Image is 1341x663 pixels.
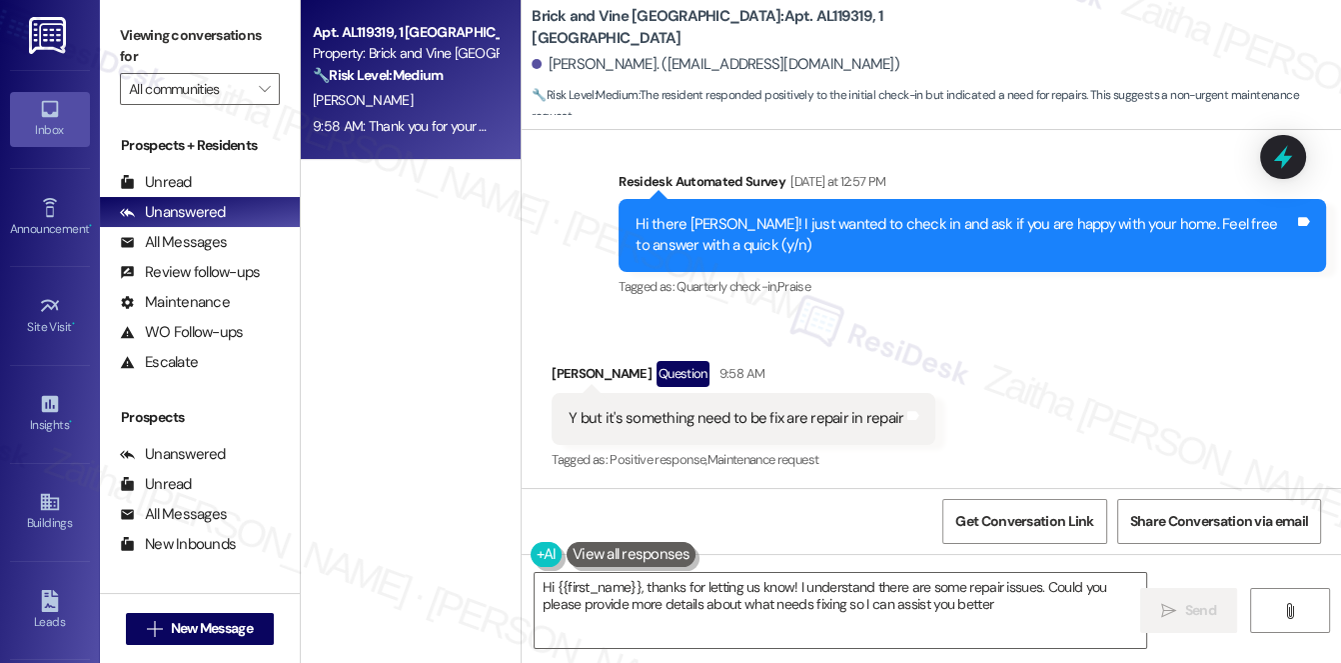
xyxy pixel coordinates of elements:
i:  [147,621,162,637]
div: 9:58 AM [714,363,764,384]
span: Get Conversation Link [955,511,1093,532]
div: [PERSON_NAME]. ([EMAIL_ADDRESS][DOMAIN_NAME]) [532,54,899,75]
div: New Inbounds [120,534,236,555]
div: Hi there [PERSON_NAME]! I just wanted to check in and ask if you are happy with your home. Feel f... [636,214,1294,257]
strong: 🔧 Risk Level: Medium [532,87,638,103]
div: Residents [100,590,300,611]
div: [DATE] at 12:57 PM [785,171,885,192]
img: ResiDesk Logo [29,17,70,54]
div: Unanswered [120,444,226,465]
textarea: Hi {{first_name}}, thanks for letting us know! I understand there are some repair issues. Could [535,573,1147,648]
div: All Messages [120,504,227,525]
button: New Message [126,613,274,645]
div: Prospects + Residents [100,135,300,156]
span: • [69,415,72,429]
span: Send [1185,600,1216,621]
div: Y but it's something need to be fix are repair in repair [569,408,903,429]
label: Viewing conversations for [120,20,280,73]
a: Insights • [10,387,90,441]
a: Leads [10,584,90,638]
span: Quarterly check-in , [676,278,777,295]
span: Praise [777,278,810,295]
div: All Messages [120,232,227,253]
span: Positive response , [610,451,706,468]
div: Escalate [120,352,198,373]
div: Maintenance [120,292,230,313]
div: Unanswered [120,202,226,223]
span: [PERSON_NAME] [313,91,413,109]
button: Get Conversation Link [942,499,1106,544]
div: [PERSON_NAME] [552,361,935,393]
a: Buildings [10,485,90,539]
div: Tagged as: [619,272,1326,301]
b: Brick and Vine [GEOGRAPHIC_DATA]: Apt. AL119319, 1 [GEOGRAPHIC_DATA] [532,6,931,49]
button: Send [1140,588,1237,633]
div: Question [657,361,709,386]
span: • [72,317,75,331]
div: Property: Brick and Vine [GEOGRAPHIC_DATA] [313,43,498,64]
div: WO Follow-ups [120,322,243,343]
i:  [1161,603,1176,619]
div: Unread [120,474,192,495]
span: : The resident responded positively to the initial check-in but indicated a need for repairs. Thi... [532,85,1341,128]
div: Unread [120,172,192,193]
button: Share Conversation via email [1117,499,1321,544]
span: • [89,219,92,233]
i:  [1282,603,1297,619]
span: Maintenance request [706,451,818,468]
div: Prospects [100,407,300,428]
span: New Message [171,618,253,639]
a: Site Visit • [10,289,90,343]
input: All communities [129,73,248,105]
div: Residesk Automated Survey [619,171,1326,199]
div: Tagged as: [552,445,935,474]
i:  [259,81,270,97]
a: Inbox [10,92,90,146]
div: Apt. AL119319, 1 [GEOGRAPHIC_DATA] [313,22,498,43]
strong: 🔧 Risk Level: Medium [313,66,443,84]
div: Review follow-ups [120,262,260,283]
span: Share Conversation via email [1130,511,1308,532]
